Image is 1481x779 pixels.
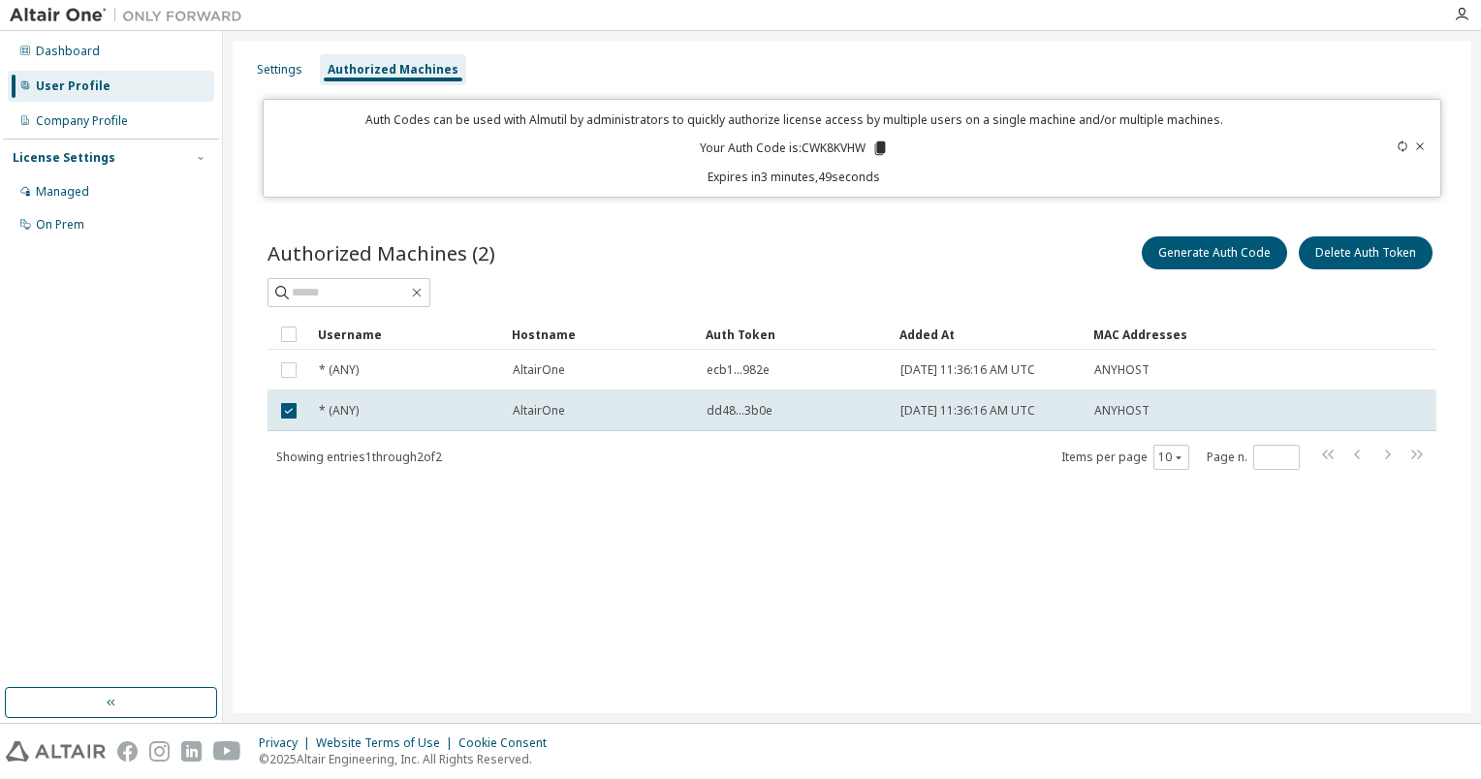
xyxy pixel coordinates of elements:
[36,78,110,94] div: User Profile
[1093,319,1233,350] div: MAC Addresses
[512,319,690,350] div: Hostname
[1207,445,1300,470] span: Page n.
[259,735,316,751] div: Privacy
[319,362,359,378] span: * (ANY)
[1061,445,1189,470] span: Items per page
[181,741,202,762] img: linkedin.svg
[36,184,89,200] div: Managed
[707,403,772,419] span: dd48...3b0e
[259,751,558,767] p: © 2025 Altair Engineering, Inc. All Rights Reserved.
[10,6,252,25] img: Altair One
[275,169,1313,185] p: Expires in 3 minutes, 49 seconds
[706,319,884,350] div: Auth Token
[257,62,302,78] div: Settings
[275,111,1313,128] p: Auth Codes can be used with Almutil by administrators to quickly authorize license access by mult...
[900,362,1035,378] span: [DATE] 11:36:16 AM UTC
[36,113,128,129] div: Company Profile
[213,741,241,762] img: youtube.svg
[707,362,770,378] span: ecb1...982e
[900,403,1035,419] span: [DATE] 11:36:16 AM UTC
[6,741,106,762] img: altair_logo.svg
[276,449,442,465] span: Showing entries 1 through 2 of 2
[117,741,138,762] img: facebook.svg
[513,403,565,419] span: AltairOne
[513,362,565,378] span: AltairOne
[268,239,495,266] span: Authorized Machines (2)
[1299,236,1433,269] button: Delete Auth Token
[36,44,100,59] div: Dashboard
[316,735,458,751] div: Website Terms of Use
[1142,236,1287,269] button: Generate Auth Code
[458,735,558,751] div: Cookie Consent
[1094,362,1150,378] span: ANYHOST
[36,217,84,233] div: On Prem
[1094,403,1150,419] span: ANYHOST
[1158,450,1184,465] button: 10
[700,140,889,157] p: Your Auth Code is: CWK8KVHW
[319,403,359,419] span: * (ANY)
[318,319,496,350] div: Username
[13,150,115,166] div: License Settings
[328,62,458,78] div: Authorized Machines
[149,741,170,762] img: instagram.svg
[899,319,1078,350] div: Added At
